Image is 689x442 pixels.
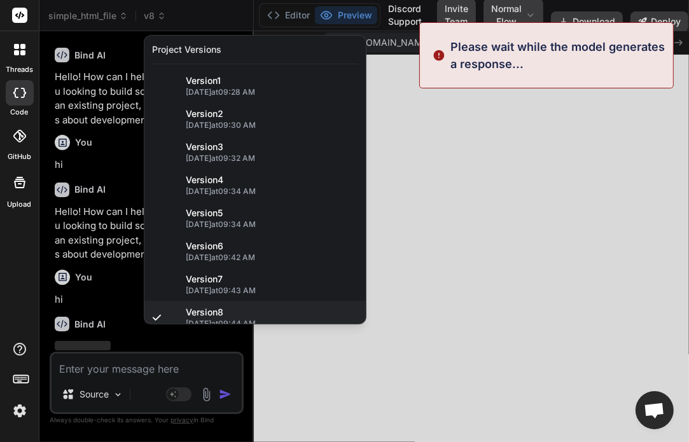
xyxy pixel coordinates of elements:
[186,286,358,296] span: [DATE] at 09:43 AM
[9,400,31,422] img: settings
[433,38,445,73] img: alert
[186,74,221,87] span: Version 1
[186,174,223,186] span: Version 4
[186,153,358,163] span: [DATE] at 09:32 AM
[186,141,223,153] span: Version 3
[186,273,223,286] span: Version 7
[186,207,223,219] span: Version 5
[8,199,32,210] label: Upload
[11,107,29,118] label: code
[8,151,31,162] label: GitHub
[186,240,223,252] span: Version 6
[186,219,358,230] span: [DATE] at 09:34 AM
[186,120,358,130] span: [DATE] at 09:30 AM
[186,306,223,319] span: Version 8
[636,391,674,429] div: Open chat
[186,319,358,329] span: [DATE] at 09:44 AM
[186,87,358,97] span: [DATE] at 09:28 AM
[450,38,665,73] p: Please wait while the model generates a response...
[186,107,223,120] span: Version 2
[186,186,358,197] span: [DATE] at 09:34 AM
[186,252,358,263] span: [DATE] at 09:42 AM
[6,64,33,75] label: threads
[152,43,221,56] div: Project Versions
